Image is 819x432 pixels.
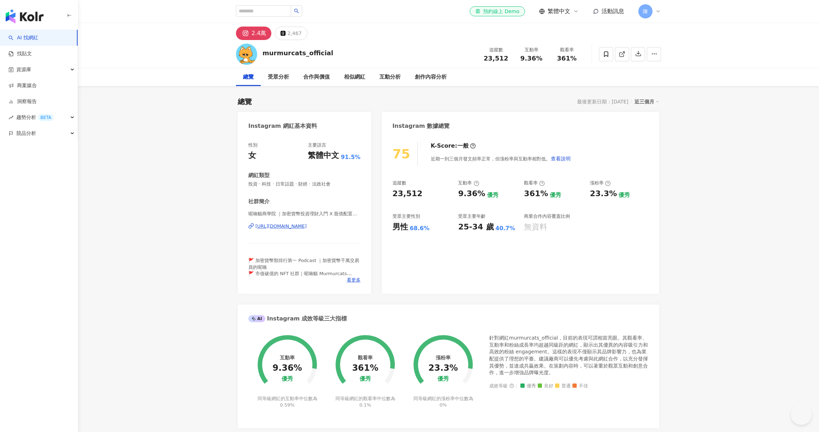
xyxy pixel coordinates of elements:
[572,383,588,389] span: 不佳
[248,258,360,302] span: 🚩 加密貨幣類排行第一 Podcast ｜加密貨幣千萬交易員的呢喃 🚩 市值破億的 NFT 社群｜呢喃貓 Murmurcats 🚩 破千人關注 Pressplay 深度訂閱｜呢喃貓商學院-你的加...
[294,8,299,13] span: search
[489,383,649,389] div: 成效等級 ：
[487,191,498,199] div: 優秀
[550,191,561,199] div: 優秀
[412,396,474,408] div: 同等級網紅的漲粉率中位數為
[238,97,252,107] div: 總覽
[392,180,406,186] div: 追蹤數
[248,198,270,205] div: 社群簡介
[496,224,515,232] div: 40.7%
[236,44,257,65] img: KOL Avatar
[344,73,365,81] div: 相似網紅
[16,125,36,141] span: 競品分析
[440,402,447,408] span: 0%
[601,8,624,15] span: 活動訊息
[16,109,54,125] span: 趨勢分析
[280,355,295,360] div: 互動率
[550,152,571,166] button: 查看說明
[243,73,254,81] div: 總覽
[255,223,307,229] div: [URL][DOMAIN_NAME]
[524,180,545,186] div: 觀看率
[524,188,548,199] div: 361%
[256,396,318,408] div: 同等級網紅的互動率中位數為
[431,152,571,166] div: 近期一到三個月發文頻率正常，但漲粉率與互動率相對低。
[272,363,302,373] div: 9.36%
[557,55,577,62] span: 361%
[392,222,408,233] div: 男性
[360,376,371,382] div: 優秀
[590,188,617,199] div: 23.3%
[634,97,659,106] div: 近三個月
[379,73,401,81] div: 互動分析
[16,62,31,78] span: 資源庫
[518,46,545,53] div: 互動率
[458,222,493,233] div: 25-34 歲
[392,213,420,220] div: 受眾主要性別
[308,150,339,161] div: 繁體中文
[470,6,525,16] a: 預約線上 Demo
[551,156,571,161] span: 查看說明
[555,383,571,389] span: 普通
[9,50,32,57] a: 找貼文
[619,191,630,199] div: 優秀
[6,9,44,23] img: logo
[590,180,611,186] div: 漲粉率
[252,28,266,38] div: 2.4萬
[248,150,256,161] div: 女
[303,73,330,81] div: 合作與價值
[248,172,270,179] div: 網紅類型
[341,153,361,161] span: 91.5%
[437,376,449,382] div: 優秀
[548,7,570,15] span: 繁體中文
[392,147,410,161] div: 75
[38,114,54,121] div: BETA
[248,211,361,217] span: 呢喃貓商學院 ｜加密貨幣投資理財入門 X 股債配置通識 | murmurcats_official
[577,99,628,104] div: 最後更新日期：[DATE]
[308,142,326,148] div: 主要語言
[262,49,333,57] div: murmurcats_official
[428,363,458,373] div: 23.3%
[538,383,553,389] span: 良好
[9,115,13,120] span: rise
[553,46,580,53] div: 觀看率
[358,355,373,360] div: 觀看率
[334,396,396,408] div: 同等級網紅的觀看率中位數為
[248,142,258,148] div: 性別
[410,224,430,232] div: 68.6%
[248,223,361,229] a: [URL][DOMAIN_NAME]
[352,363,378,373] div: 361%
[9,98,37,105] a: 洞察報告
[282,376,293,382] div: 優秀
[236,27,271,40] button: 2.4萬
[524,222,547,233] div: 無資料
[248,315,265,322] div: AI
[431,142,476,150] div: K-Score :
[520,55,542,62] span: 9.36%
[392,122,450,130] div: Instagram 數據總覽
[347,277,361,283] span: 看更多
[248,122,317,130] div: Instagram 網紅基本資料
[643,7,648,15] span: 陳
[436,355,451,360] div: 漲粉率
[520,383,536,389] span: 優秀
[9,82,37,89] a: 商案媒合
[268,73,289,81] div: 受眾分析
[458,180,479,186] div: 互動率
[458,213,486,220] div: 受眾主要年齡
[482,46,509,53] div: 追蹤數
[9,34,38,41] a: searchAI 找網紅
[457,142,469,150] div: 一般
[475,8,519,15] div: 預約線上 Demo
[248,181,361,187] span: 投資 · 科技 · 日常話題 · 財經 · 法政社會
[280,402,294,408] span: 0.59%
[275,27,307,40] button: 2,467
[248,315,347,323] div: Instagram 成效等級三大指標
[484,55,508,62] span: 23,512
[392,188,423,199] div: 23,512
[359,402,371,408] span: 0.1%
[524,213,570,220] div: 商業合作內容覆蓋比例
[287,28,301,38] div: 2,467
[458,188,485,199] div: 9.36%
[489,335,649,376] div: 針對網紅murmurcats_official，目前的表現可謂相當亮眼。其觀看率、互動率和粉絲成長率均超越同級距的網紅，顯示出其優異的內容吸引力和高效的粉絲 engagement。這樣的表現不僅...
[415,73,447,81] div: 創作內容分析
